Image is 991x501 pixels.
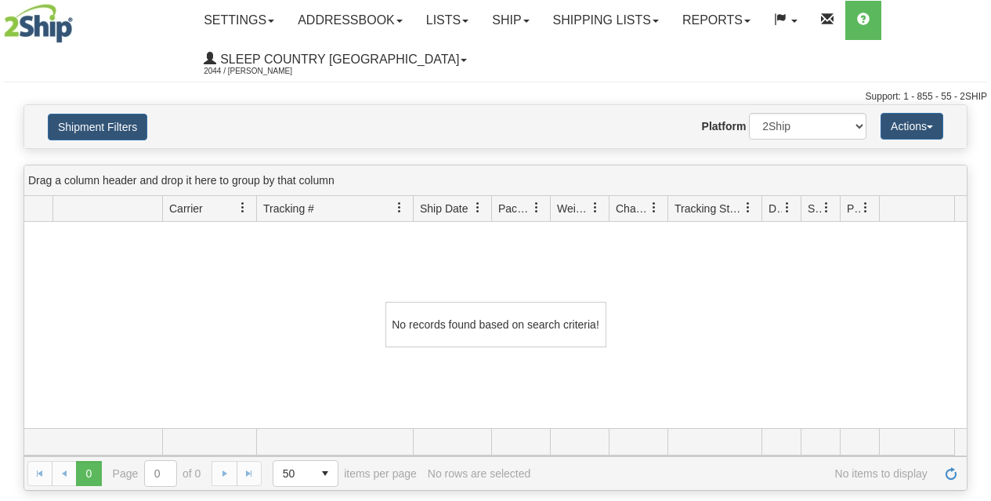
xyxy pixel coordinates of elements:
[641,194,667,221] a: Charge filter column settings
[939,461,964,486] a: Refresh
[557,201,590,216] span: Weight
[48,114,147,140] button: Shipment Filters
[216,53,459,66] span: Sleep Country [GEOGRAPHIC_DATA]
[847,201,860,216] span: Pickup Status
[192,40,479,79] a: Sleep Country [GEOGRAPHIC_DATA] 2044 / [PERSON_NAME]
[582,194,609,221] a: Weight filter column settings
[735,194,761,221] a: Tracking Status filter column settings
[813,194,840,221] a: Shipment Issues filter column settings
[386,194,413,221] a: Tracking # filter column settings
[808,201,821,216] span: Shipment Issues
[702,118,747,134] label: Platform
[283,466,303,481] span: 50
[192,1,286,40] a: Settings
[523,194,550,221] a: Packages filter column settings
[769,201,782,216] span: Delivery Status
[385,302,606,347] div: No records found based on search criteria!
[881,113,943,140] button: Actions
[313,461,338,486] span: select
[616,201,649,216] span: Charge
[955,170,989,330] iframe: chat widget
[671,1,762,40] a: Reports
[774,194,801,221] a: Delivery Status filter column settings
[480,1,541,40] a: Ship
[273,460,338,487] span: Page sizes drop down
[4,4,73,43] img: logo2044.jpg
[428,467,531,480] div: No rows are selected
[465,194,491,221] a: Ship Date filter column settings
[113,460,201,487] span: Page of 0
[541,1,671,40] a: Shipping lists
[852,194,879,221] a: Pickup Status filter column settings
[24,165,967,196] div: grid grouping header
[420,201,468,216] span: Ship Date
[4,90,987,103] div: Support: 1 - 855 - 55 - 2SHIP
[76,461,101,486] span: Page 0
[286,1,414,40] a: Addressbook
[541,467,928,480] span: No items to display
[263,201,314,216] span: Tracking #
[273,460,417,487] span: items per page
[230,194,256,221] a: Carrier filter column settings
[414,1,480,40] a: Lists
[498,201,531,216] span: Packages
[204,64,321,79] span: 2044 / [PERSON_NAME]
[169,201,203,216] span: Carrier
[675,201,743,216] span: Tracking Status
